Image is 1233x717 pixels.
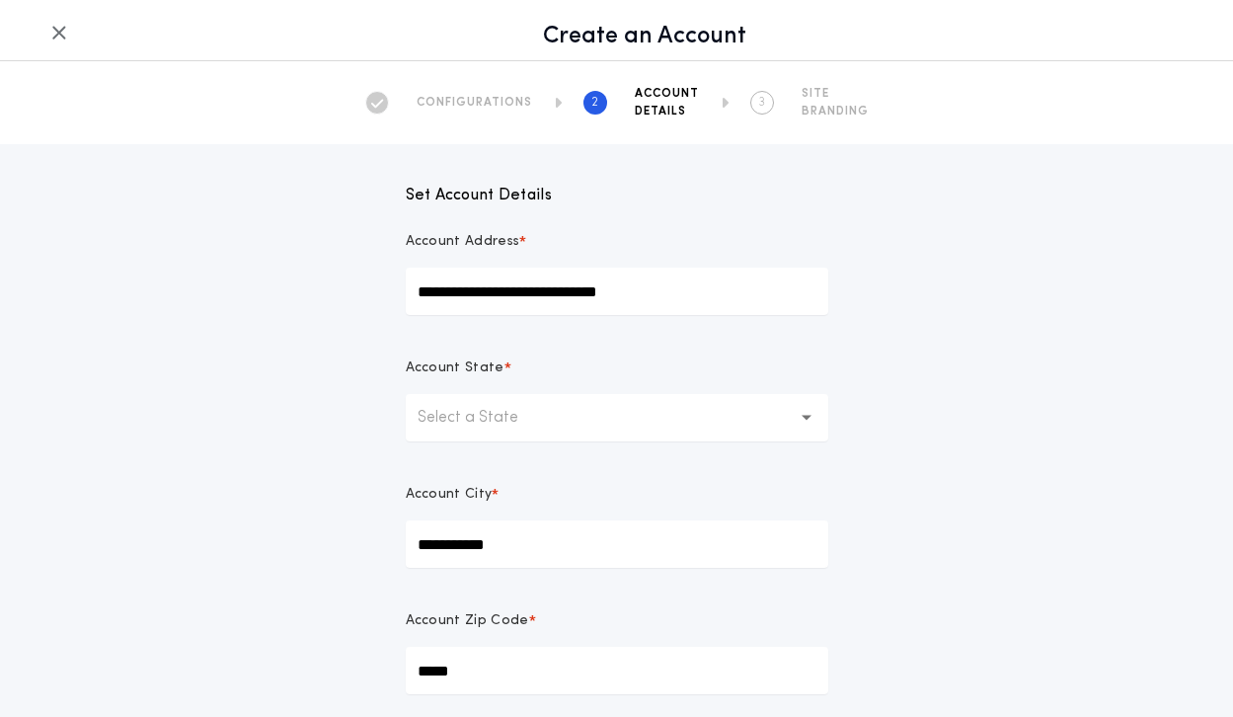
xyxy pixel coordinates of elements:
h2: 2 [591,95,598,111]
span: CONFIGURATIONS [417,95,532,111]
span: ACCOUNT [635,86,699,102]
h3: Set Account Details [406,184,828,207]
input: Account City* [406,520,828,568]
span: BRANDING [802,104,869,119]
span: DETAILS [635,104,699,119]
span: SITE [802,86,869,102]
input: Account Zip Code* [406,647,828,694]
p: Account City [406,485,493,505]
p: Account Address [406,232,520,252]
button: Select a State [406,394,828,441]
p: Account Zip Code [406,611,529,631]
h2: 3 [758,95,765,111]
p: Select a State [418,406,550,430]
h1: Create an Account [79,21,1209,52]
p: Account State [406,358,504,378]
input: Account Address* [406,268,828,315]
